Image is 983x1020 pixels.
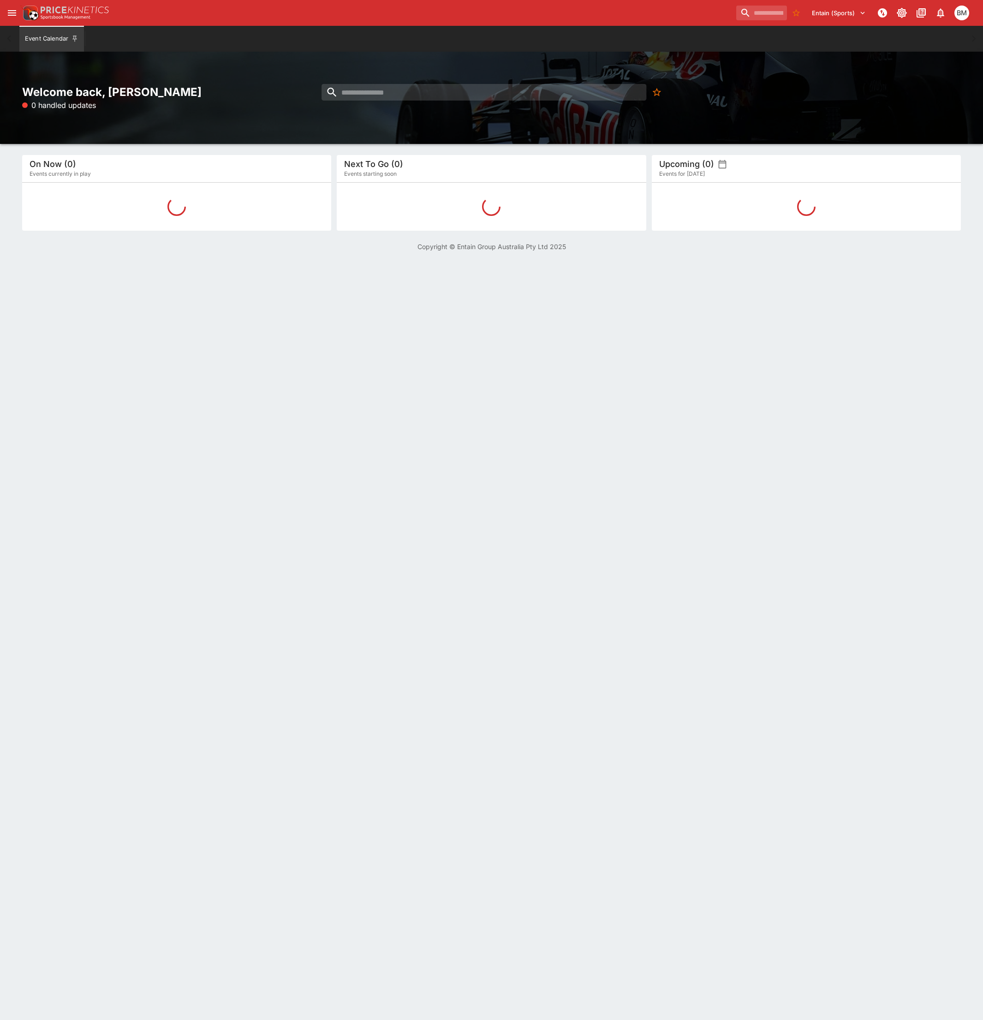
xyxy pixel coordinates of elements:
[20,4,39,22] img: PriceKinetics Logo
[19,26,84,52] button: Event Calendar
[344,169,397,179] span: Events starting soon
[322,84,647,101] input: search
[789,6,804,20] button: No Bookmarks
[22,100,96,111] p: 0 handled updates
[22,85,331,99] h2: Welcome back, [PERSON_NAME]
[952,3,972,23] button: BJ Martin
[806,6,871,20] button: Select Tenant
[4,5,20,21] button: open drawer
[913,5,929,21] button: Documentation
[649,84,666,101] button: No Bookmarks
[30,169,91,179] span: Events currently in play
[41,15,90,19] img: Sportsbook Management
[932,5,949,21] button: Notifications
[894,5,910,21] button: Toggle light/dark mode
[718,160,727,169] button: settings
[874,5,891,21] button: NOT Connected to PK
[736,6,787,20] input: search
[41,6,109,13] img: PriceKinetics
[954,6,969,20] div: BJ Martin
[659,169,705,179] span: Events for [DATE]
[30,159,76,169] h5: On Now (0)
[659,159,714,169] h5: Upcoming (0)
[344,159,403,169] h5: Next To Go (0)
